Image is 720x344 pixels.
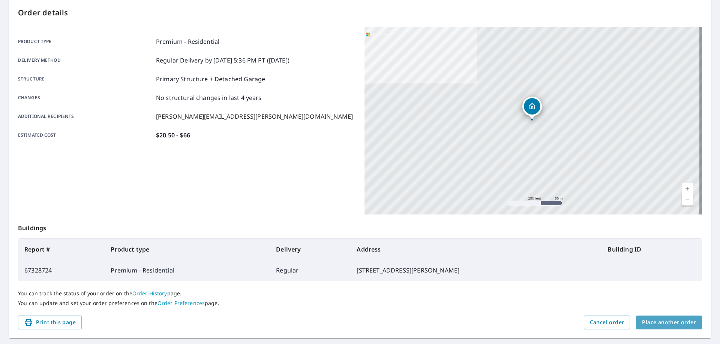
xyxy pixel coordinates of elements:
[682,194,693,206] a: Current Level 17, Zoom Out
[642,318,696,327] span: Place another order
[18,239,105,260] th: Report #
[18,131,153,140] p: Estimated cost
[132,290,167,297] a: Order History
[18,56,153,65] p: Delivery method
[18,316,82,329] button: Print this page
[636,316,702,329] button: Place another order
[105,239,270,260] th: Product type
[24,318,76,327] span: Print this page
[270,239,351,260] th: Delivery
[270,260,351,281] td: Regular
[18,112,153,121] p: Additional recipients
[351,260,601,281] td: [STREET_ADDRESS][PERSON_NAME]
[18,74,153,83] p: Structure
[156,56,289,65] p: Regular Delivery by [DATE] 5:36 PM PT ([DATE])
[156,131,190,140] p: $20.50 - $66
[156,37,219,46] p: Premium - Residential
[18,260,105,281] td: 67328724
[105,260,270,281] td: Premium - Residential
[156,93,262,102] p: No structural changes in last 4 years
[522,97,542,120] div: Dropped pin, building 1, Residential property, 59100 Annah Dr New Hudson, MI 48165
[590,318,624,327] span: Cancel order
[156,74,265,83] p: Primary Structure + Detached Garage
[584,316,630,329] button: Cancel order
[18,37,153,46] p: Product type
[18,300,702,307] p: You can update and set your order preferences on the page.
[351,239,601,260] th: Address
[18,290,702,297] p: You can track the status of your order on the page.
[682,183,693,194] a: Current Level 17, Zoom In
[18,93,153,102] p: Changes
[156,112,353,121] p: [PERSON_NAME][EMAIL_ADDRESS][PERSON_NAME][DOMAIN_NAME]
[18,214,702,238] p: Buildings
[157,299,205,307] a: Order Preferences
[18,7,702,18] p: Order details
[601,239,702,260] th: Building ID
